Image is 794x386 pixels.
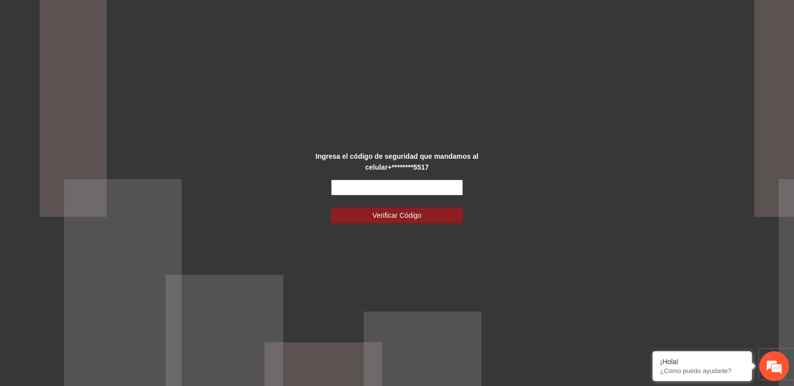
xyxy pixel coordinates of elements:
[660,367,744,375] p: ¿Cómo puedo ayudarte?
[58,132,137,233] span: Estamos en línea.
[5,271,189,306] textarea: Escriba su mensaje y pulse “Intro”
[331,207,463,223] button: Verificar Código
[373,210,422,221] span: Verificar Código
[316,152,478,171] strong: Ingresa el código de seguridad que mandamos al celular +********5517
[163,5,187,29] div: Minimizar ventana de chat en vivo
[660,358,744,366] div: ¡Hola!
[52,51,167,64] div: Chatee con nosotros ahora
